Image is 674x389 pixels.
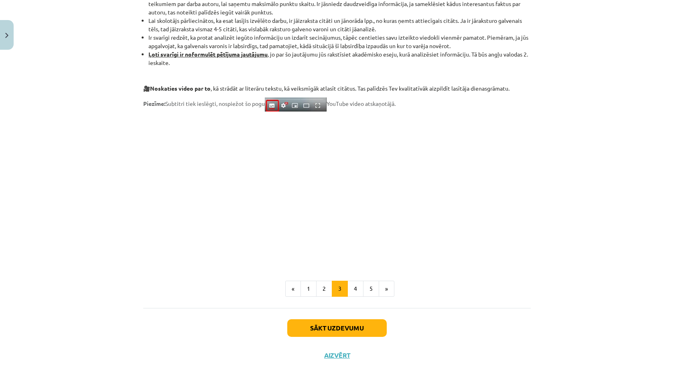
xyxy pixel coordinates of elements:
button: 2 [316,281,332,297]
span: Subtitri tiek ieslēgti, nospiežot šo pogu YouTube video atskaņotājā. [143,100,396,107]
strong: Noskaties video par to [150,85,211,92]
button: « [285,281,301,297]
button: 5 [363,281,379,297]
img: icon-close-lesson-0947bae3869378f0d4975bcd49f059093ad1ed9edebbc8119c70593378902aed.svg [5,33,8,38]
li: Ir svarīgi redzēt, ka protat analizēt iegūto informāciju un izdarīt secinājumus, tāpēc centieties... [148,33,531,50]
strong: Piezīme: [143,100,165,107]
li: , jo par šo jautājumu jūs rakstīsiet akadēmisko eseju, kurā analizēsiet informāciju. Tā būs angļu... [148,50,531,67]
li: Lai skolotājs pārliecinātos, ka esat lasījis izvēlēto darbu, ir jāizraksta citāti un jānorāda lpp... [148,16,531,33]
strong: Ļoti svarīgi ir noformulēt pētījuma jautājumu [148,51,268,58]
button: 4 [347,281,363,297]
nav: Page navigation example [143,281,531,297]
button: 1 [300,281,317,297]
button: Sākt uzdevumu [287,319,387,337]
p: 🎥 , kā strādāt ar literāru tekstu, kā veiksmīgāk atlasīt citātus. Tas palīdzēs Tev kvalitatīvāk a... [143,84,531,93]
button: 3 [332,281,348,297]
button: Aizvērt [322,351,352,359]
button: » [379,281,394,297]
